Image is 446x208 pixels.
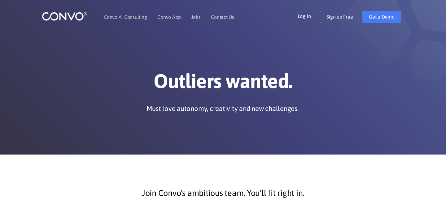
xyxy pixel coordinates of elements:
a: Sign up Free [320,11,359,23]
p: Join Convo's ambitious team. You'll fit right in. [56,185,390,201]
h1: Outliers wanted. [51,69,395,98]
a: Convo AI Consulting [104,15,147,19]
a: Contact Us [211,15,234,19]
a: Get a Demo [362,11,401,23]
a: Jobs [191,15,200,19]
a: Convo App [157,15,181,19]
a: Log In [298,11,320,21]
p: Must love autonomy, creativity and new challenges. [146,104,299,113]
img: logo_1.png [42,11,87,21]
